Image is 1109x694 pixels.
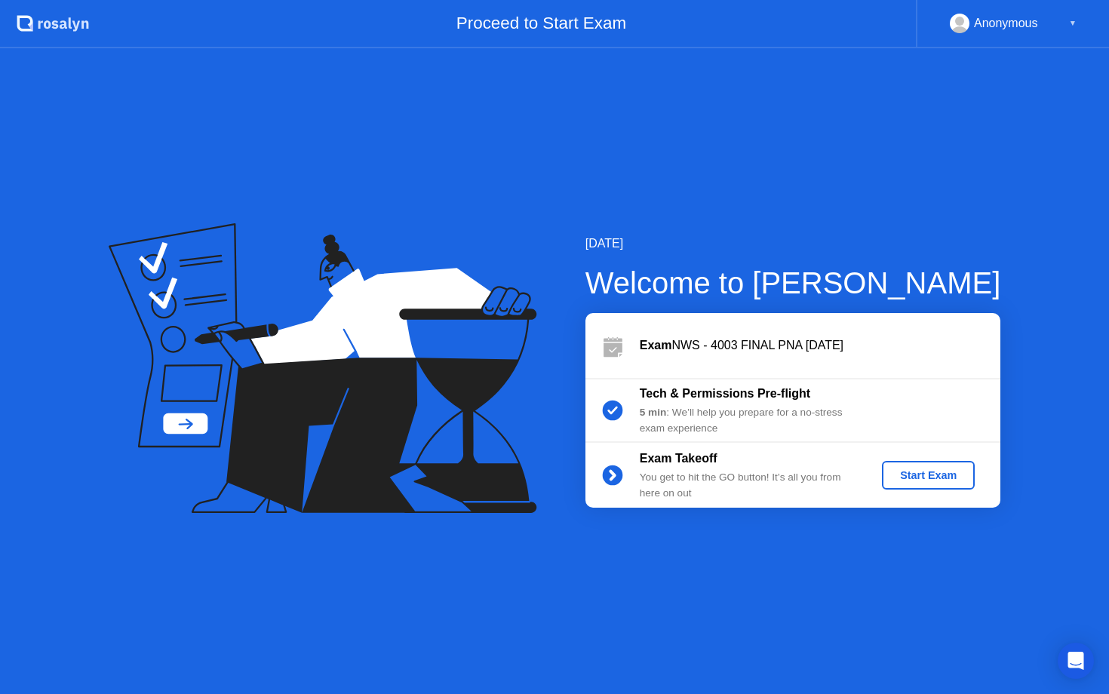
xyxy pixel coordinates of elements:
[640,339,672,352] b: Exam
[640,405,857,436] div: : We’ll help you prepare for a no-stress exam experience
[1058,643,1094,679] div: Open Intercom Messenger
[888,469,969,481] div: Start Exam
[640,470,857,501] div: You get to hit the GO button! It’s all you from here on out
[640,336,1000,355] div: NWS - 4003 FINAL PNA [DATE]
[974,14,1038,33] div: Anonymous
[585,235,1001,253] div: [DATE]
[585,260,1001,306] div: Welcome to [PERSON_NAME]
[882,461,975,490] button: Start Exam
[640,407,667,418] b: 5 min
[640,387,810,400] b: Tech & Permissions Pre-flight
[1069,14,1077,33] div: ▼
[640,452,717,465] b: Exam Takeoff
